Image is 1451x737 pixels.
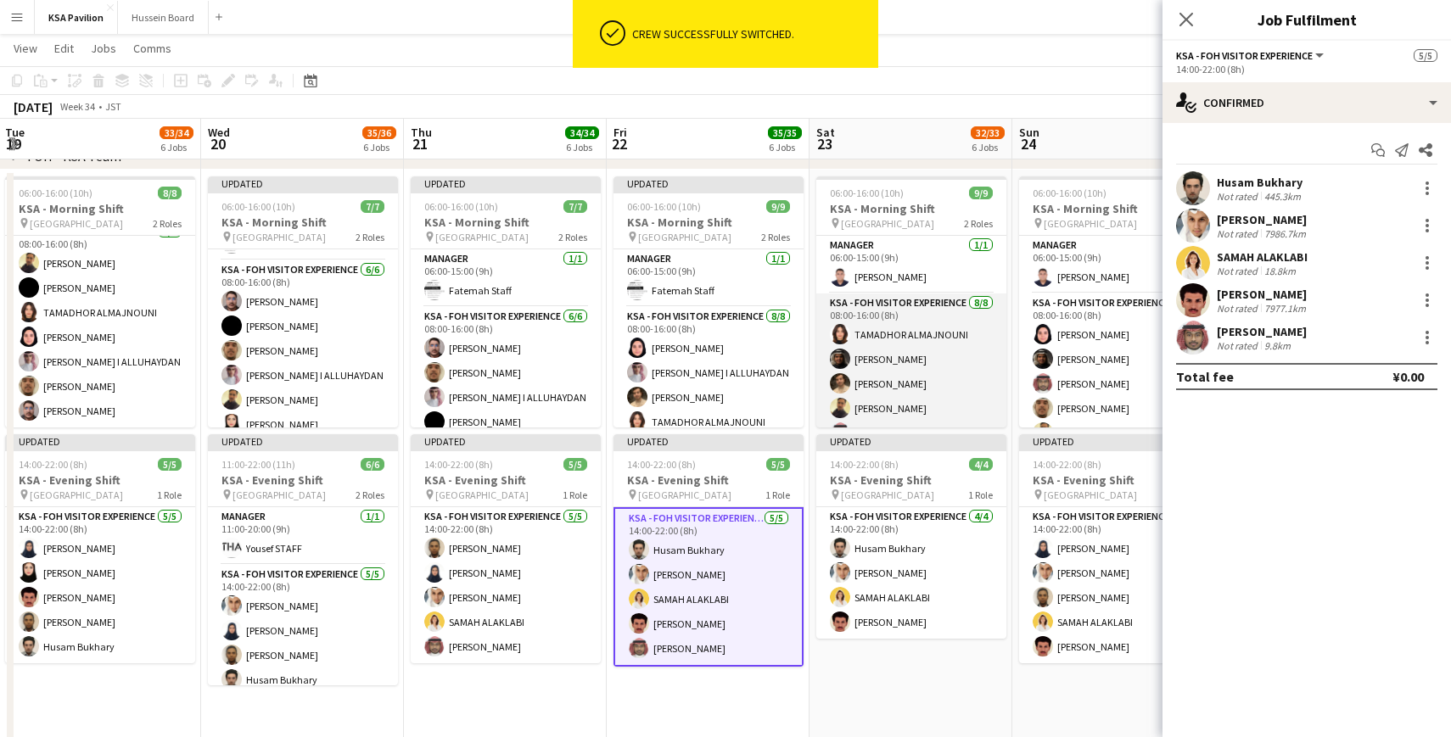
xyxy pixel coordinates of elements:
button: KSA - FOH Visitor Experience [1176,49,1326,62]
span: 14:00-22:00 (8h) [1033,458,1101,471]
div: Updated [816,434,1006,448]
div: [DATE] [14,98,53,115]
span: 1 Role [765,489,790,501]
app-card-role: Manager1/106:00-15:00 (9h)[PERSON_NAME] [816,236,1006,293]
span: 35/35 [768,126,802,139]
span: [GEOGRAPHIC_DATA] [638,489,731,501]
h3: KSA - Evening Shift [5,472,195,488]
span: Sat [816,125,835,140]
h3: Job Fulfilment [1162,8,1451,31]
span: 14:00-22:00 (8h) [424,458,493,471]
a: View [7,37,44,59]
div: 445.3km [1261,190,1304,203]
div: [PERSON_NAME] [1217,287,1309,302]
app-card-role: KSA - FOH Visitor Experience6/608:00-16:00 (8h)[PERSON_NAME][PERSON_NAME][PERSON_NAME][PERSON_NAM... [208,260,398,441]
span: 5/5 [1414,49,1437,62]
a: Edit [48,37,81,59]
app-card-role: KSA - FOH Visitor Experience5/514:00-22:00 (8h)[PERSON_NAME][PERSON_NAME][PERSON_NAME]SAMAH ALAKL... [411,507,601,663]
app-job-card: Updated06:00-16:00 (10h)7/7KSA - Morning Shift [GEOGRAPHIC_DATA]2 RolesManager1/106:00-15:00 (9h)... [411,176,601,427]
app-card-role: KSA - FOH Visitor Experience4/414:00-22:00 (8h)Husam Bukhary[PERSON_NAME]SAMAH ALAKLABI[PERSON_NAME] [816,507,1006,639]
div: Updated14:00-22:00 (8h)5/5KSA - Evening Shift [GEOGRAPHIC_DATA]1 RoleKSA - FOH Visitor Experience... [1019,434,1209,663]
span: [GEOGRAPHIC_DATA] [232,231,326,243]
app-card-role: KSA - FOH Visitor Experience6/608:00-16:00 (8h)[PERSON_NAME][PERSON_NAME][PERSON_NAME] I ALLUHAYD... [411,307,601,488]
span: Thu [411,125,432,140]
app-card-role: KSA - FOH Visitor Experience5/514:00-22:00 (8h)[PERSON_NAME][PERSON_NAME][PERSON_NAME][PERSON_NAM... [5,507,195,663]
div: [PERSON_NAME] [1217,212,1309,227]
app-job-card: Updated14:00-22:00 (8h)5/5KSA - Evening Shift [GEOGRAPHIC_DATA]1 RoleKSA - FOH Visitor Experience... [613,434,804,667]
span: 7/7 [563,200,587,213]
h3: KSA - Morning Shift [5,201,195,216]
span: [GEOGRAPHIC_DATA] [638,231,731,243]
app-card-role: Manager1/106:00-15:00 (9h)Fatemah Staff [613,249,804,307]
span: [GEOGRAPHIC_DATA] [30,217,123,230]
span: Edit [54,41,74,56]
span: [GEOGRAPHIC_DATA] [1044,489,1137,501]
app-job-card: Updated14:00-22:00 (8h)4/4KSA - Evening Shift [GEOGRAPHIC_DATA]1 RoleKSA - FOH Visitor Experience... [816,434,1006,639]
span: 2 Roles [964,217,993,230]
div: 9.8km [1261,339,1294,352]
span: 33/34 [160,126,193,139]
span: [GEOGRAPHIC_DATA] [435,231,529,243]
div: 6 Jobs [566,141,598,154]
span: 2 Roles [558,231,587,243]
app-job-card: Updated14:00-22:00 (8h)5/5KSA - Evening Shift [GEOGRAPHIC_DATA]1 RoleKSA - FOH Visitor Experience... [5,434,195,663]
span: 2 Roles [356,489,384,501]
div: Updated [613,176,804,190]
div: Updated [411,176,601,190]
span: 22 [611,134,627,154]
div: Updated11:00-22:00 (11h)6/6KSA - Evening Shift [GEOGRAPHIC_DATA]2 RolesManager1/111:00-20:00 (9h)... [208,434,398,685]
div: 6 Jobs [769,141,801,154]
div: [PERSON_NAME] [1217,324,1307,339]
span: Sun [1019,125,1039,140]
div: Crew successfully switched. [632,26,871,42]
div: Updated06:00-16:00 (10h)7/7KSA - Morning Shift [GEOGRAPHIC_DATA]2 RolesManager1/106:00-15:00 (9h)... [208,176,398,427]
div: JST [105,100,121,113]
app-card-role: KSA - FOH Visitor Experience7/708:00-16:00 (8h)[PERSON_NAME][PERSON_NAME][PERSON_NAME][PERSON_NAM... [1019,293,1209,499]
span: 2 Roles [356,231,384,243]
app-job-card: 06:00-16:00 (10h)8/8KSA - Morning Shift [GEOGRAPHIC_DATA]2 RolesManager1/106:00-15:00 (9h)[PERSON... [1019,176,1209,427]
div: Updated [613,434,804,448]
app-card-role: Manager1/106:00-15:00 (9h)[PERSON_NAME] [1019,236,1209,293]
span: 06:00-16:00 (10h) [424,200,498,213]
div: 7977.1km [1261,302,1309,315]
h3: KSA - Evening Shift [816,472,1006,488]
button: Hussein Board [118,1,209,34]
div: Updated [208,176,398,190]
h3: KSA - Morning Shift [411,215,601,230]
div: Updated [411,434,601,448]
app-card-role: KSA - FOH Visitor Experience5/514:00-22:00 (8h)[PERSON_NAME][PERSON_NAME][PERSON_NAME]SAMAH ALAKL... [1019,507,1209,663]
div: SAMAH ALAKLABI [1217,249,1308,265]
span: 19 [3,134,25,154]
span: 06:00-16:00 (10h) [19,187,92,199]
span: 7/7 [361,200,384,213]
app-job-card: Updated14:00-22:00 (8h)5/5KSA - Evening Shift [GEOGRAPHIC_DATA]1 RoleKSA - FOH Visitor Experience... [411,434,601,663]
div: Husam Bukhary [1217,175,1304,190]
span: 4/4 [969,458,993,471]
span: Tue [5,125,25,140]
app-card-role: KSA - FOH Visitor Experience8/808:00-16:00 (8h)TAMADHOR ALMAJNOUNI[PERSON_NAME][PERSON_NAME][PERS... [816,293,1006,523]
div: ¥0.00 [1392,368,1424,385]
span: 14:00-22:00 (8h) [19,458,87,471]
span: [GEOGRAPHIC_DATA] [435,489,529,501]
span: Wed [208,125,230,140]
span: 6/6 [361,458,384,471]
span: 8/8 [158,187,182,199]
app-card-role: KSA - FOH Visitor Experience8/808:00-16:00 (8h)[PERSON_NAME][PERSON_NAME] I ALLUHAYDAN[PERSON_NAM... [613,307,804,537]
span: View [14,41,37,56]
span: 35/36 [362,126,396,139]
h3: KSA - Evening Shift [411,472,601,488]
span: 32/33 [971,126,1005,139]
span: 1 Role [157,489,182,501]
span: [GEOGRAPHIC_DATA] [232,489,326,501]
span: 9/9 [766,200,790,213]
span: 06:00-16:00 (10h) [1033,187,1106,199]
span: Comms [133,41,171,56]
span: 1 Role [563,489,587,501]
a: Jobs [84,37,123,59]
div: Not rated [1217,302,1261,315]
span: Jobs [91,41,116,56]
